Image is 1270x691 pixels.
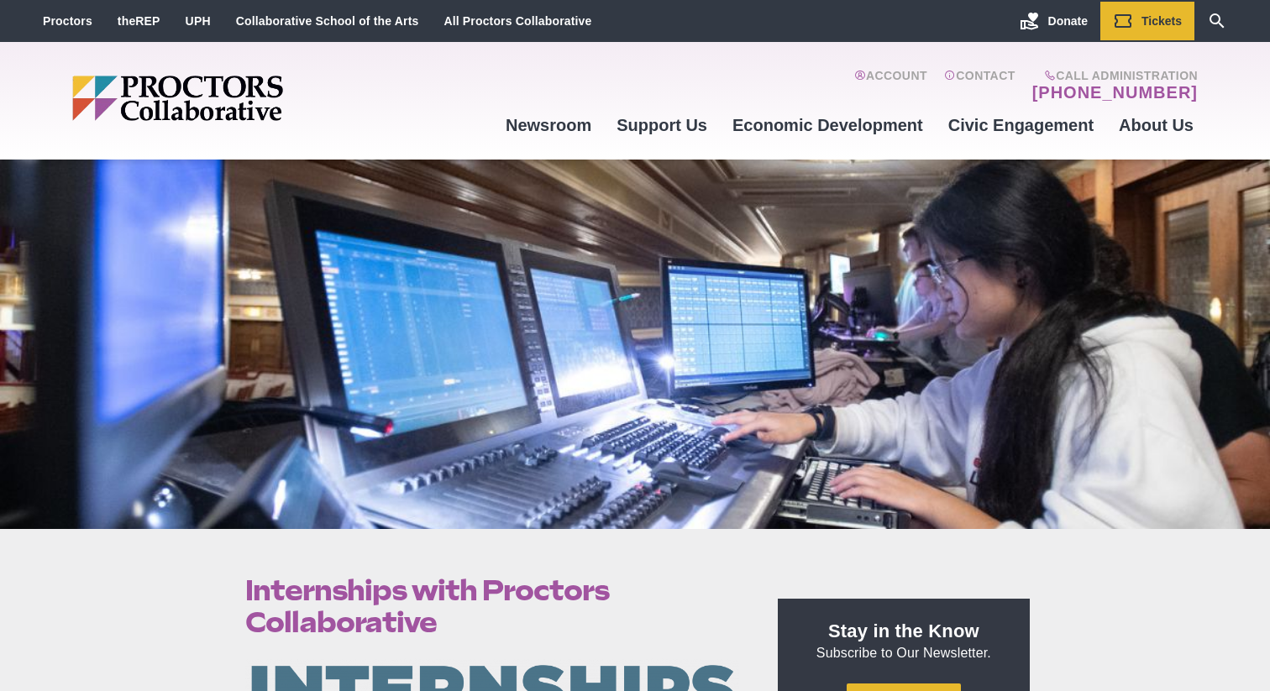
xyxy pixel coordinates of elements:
[443,14,591,28] a: All Proctors Collaborative
[118,14,160,28] a: theREP
[236,14,419,28] a: Collaborative School of the Arts
[854,69,927,102] a: Account
[43,14,92,28] a: Proctors
[72,76,412,121] img: Proctors logo
[1027,69,1198,82] span: Call Administration
[1194,2,1240,40] a: Search
[186,14,211,28] a: UPH
[1141,14,1182,28] span: Tickets
[1032,82,1198,102] a: [PHONE_NUMBER]
[245,574,739,638] h1: Internships with Proctors Collaborative
[936,102,1106,148] a: Civic Engagement
[1106,102,1206,148] a: About Us
[798,619,1010,662] p: Subscribe to Our Newsletter.
[828,620,979,641] strong: Stay in the Know
[493,102,604,148] a: Newsroom
[1007,2,1100,40] a: Donate
[1100,2,1194,40] a: Tickets
[944,69,1015,102] a: Contact
[720,102,936,148] a: Economic Development
[1048,14,1088,28] span: Donate
[604,102,720,148] a: Support Us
